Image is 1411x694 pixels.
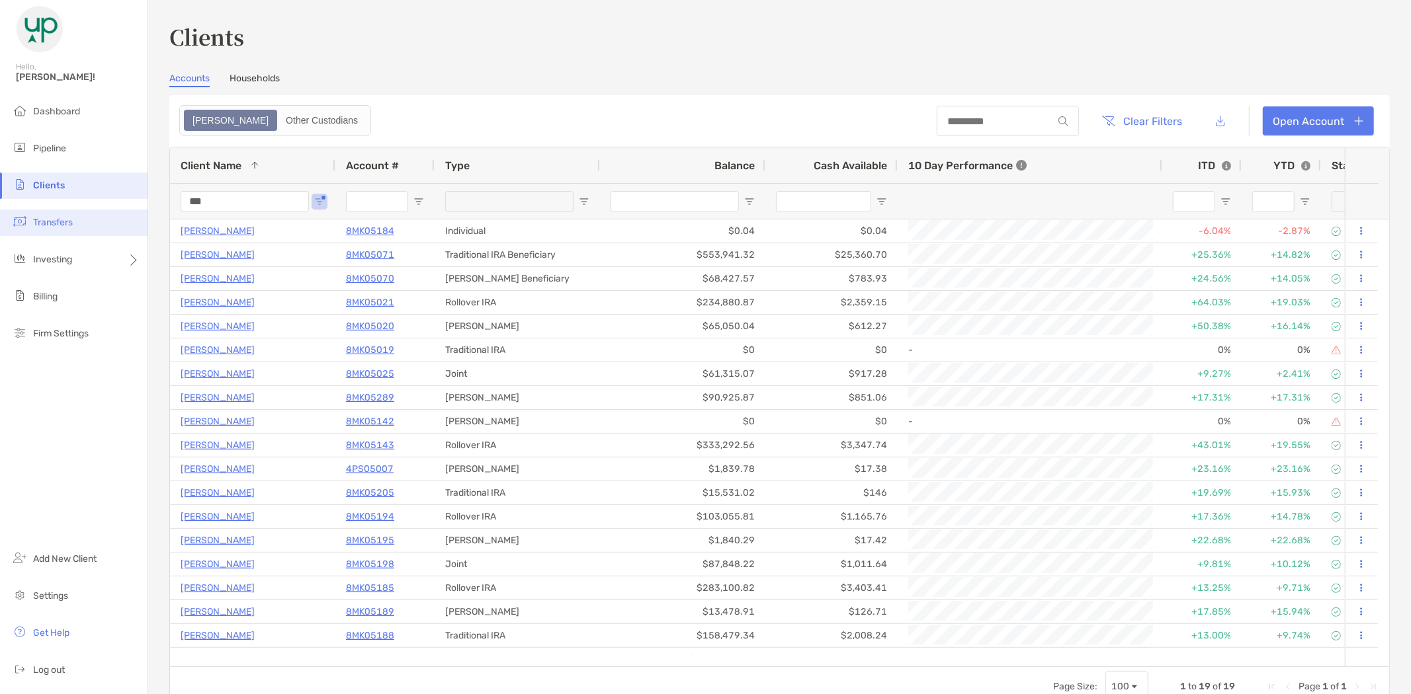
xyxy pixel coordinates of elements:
[600,362,765,385] div: $61,315.07
[33,291,58,302] span: Billing
[346,556,394,572] p: 8MK05198
[1162,338,1242,362] div: 0%
[12,288,28,303] img: billing icon
[1162,243,1242,266] div: +25.36%
[600,267,765,290] div: $68,427.57
[435,267,600,290] div: [PERSON_NAME] Beneficiary
[435,434,600,457] div: Rollover IRA
[765,457,898,481] div: $17.38
[181,247,255,263] p: [PERSON_NAME]
[1332,441,1341,450] img: complete icon
[181,318,255,334] a: [PERSON_NAME]
[181,484,255,501] a: [PERSON_NAME]
[1188,681,1197,692] span: to
[1180,681,1186,692] span: 1
[181,580,255,596] a: [PERSON_NAME]
[346,342,394,358] a: 8MK05019
[765,600,898,623] div: $126.71
[1332,512,1341,521] img: complete icon
[346,159,399,172] span: Account #
[765,410,898,433] div: $0
[1242,338,1321,362] div: 0%
[435,600,600,623] div: [PERSON_NAME]
[181,556,255,572] a: [PERSON_NAME]
[1332,322,1341,331] img: complete icon
[12,550,28,566] img: add_new_client icon
[33,627,69,638] span: Get Help
[765,648,898,671] div: $42,128.73
[1332,298,1341,307] img: complete icon
[1162,505,1242,528] div: +17.36%
[1267,681,1277,692] div: First Page
[600,600,765,623] div: $13,478.91
[765,576,898,599] div: $3,403.41
[1273,159,1310,172] div: YTD
[346,223,394,239] a: 8MK05184
[1352,681,1363,692] div: Next Page
[1283,681,1293,692] div: Previous Page
[600,338,765,362] div: $0
[181,342,255,358] a: [PERSON_NAME]
[765,624,898,647] div: $2,008.24
[600,243,765,266] div: $553,941.32
[1332,274,1341,284] img: complete icon
[346,247,394,263] a: 8MK05071
[1242,315,1321,338] div: +16.14%
[12,139,28,155] img: pipeline icon
[1242,553,1321,576] div: +10.12%
[346,270,394,287] a: 8MK05070
[1242,362,1321,385] div: +2.41%
[1341,681,1347,692] span: 1
[435,315,600,338] div: [PERSON_NAME]
[230,73,280,87] a: Households
[1242,410,1321,433] div: 0%
[33,664,65,675] span: Log out
[776,191,871,212] input: Cash Available Filter Input
[33,143,66,154] span: Pipeline
[1368,681,1379,692] div: Last Page
[600,576,765,599] div: $283,100.82
[1332,159,1366,172] span: Status
[346,484,394,501] p: 8MK05205
[435,219,600,243] div: Individual
[181,627,255,644] a: [PERSON_NAME]
[1162,434,1242,457] div: +43.01%
[1332,417,1341,426] img: closing submitted icon
[765,529,898,552] div: $17.42
[814,159,887,172] span: Cash Available
[765,505,898,528] div: $1,165.76
[346,508,394,525] a: 8MK05194
[600,315,765,338] div: $65,050.04
[1242,267,1321,290] div: +14.05%
[278,111,365,130] div: Other Custodians
[346,532,394,549] a: 8MK05195
[600,291,765,314] div: $234,880.87
[1162,362,1242,385] div: +9.27%
[181,603,255,620] a: [PERSON_NAME]
[413,196,424,207] button: Open Filter Menu
[1332,560,1341,569] img: complete icon
[765,434,898,457] div: $3,347.74
[12,251,28,266] img: investing icon
[346,603,394,620] a: 8MK05189
[12,661,28,677] img: logout icon
[33,217,73,228] span: Transfers
[181,437,255,453] a: [PERSON_NAME]
[1162,291,1242,314] div: +64.03%
[12,325,28,340] img: firm-settings icon
[346,366,394,382] a: 8MK05025
[346,389,394,406] a: 8MK05289
[611,191,739,212] input: Balance Filter Input
[600,457,765,481] div: $1,839.78
[765,315,898,338] div: $612.27
[346,294,394,311] a: 8MK05021
[346,413,394,430] p: 8MK05142
[1330,681,1339,692] span: of
[435,553,600,576] div: Joint
[435,386,600,409] div: [PERSON_NAME]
